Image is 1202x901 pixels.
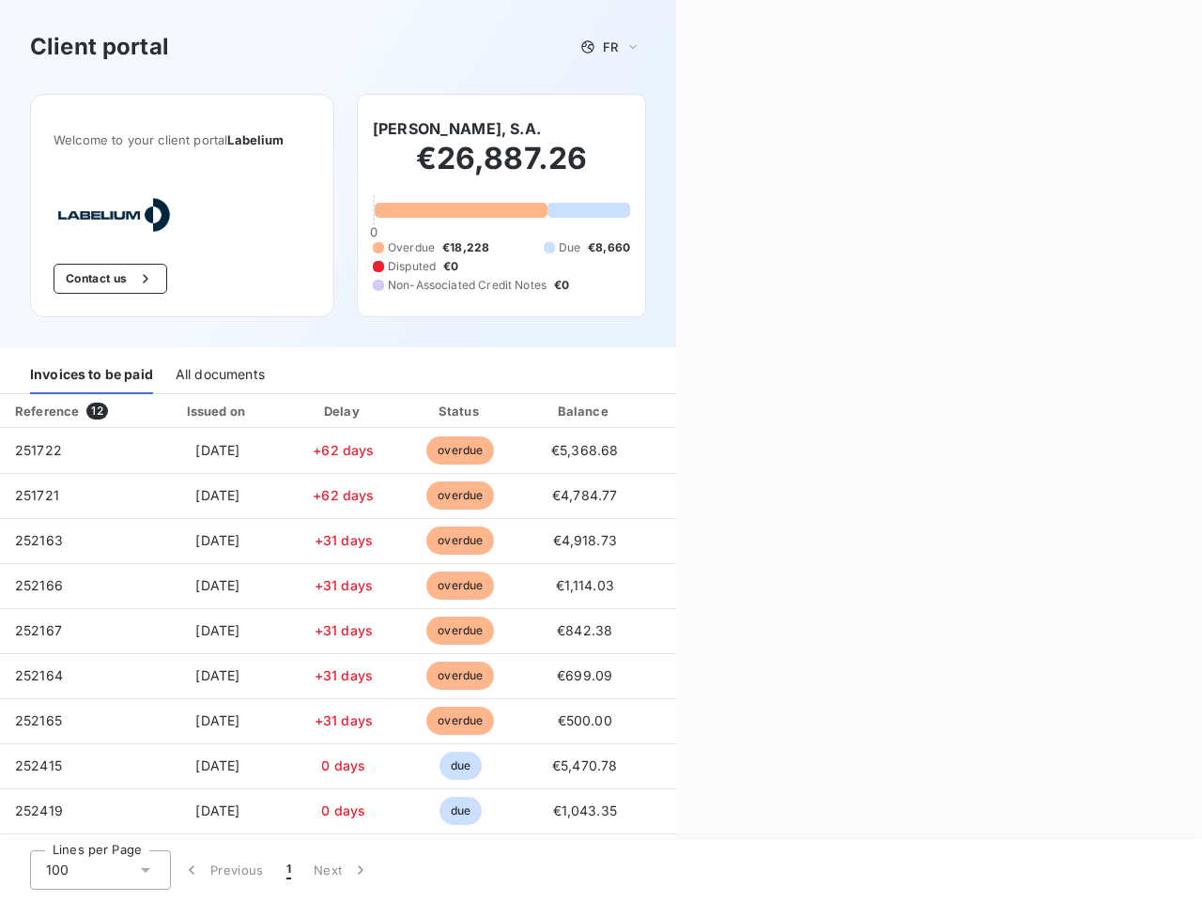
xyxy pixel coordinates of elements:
span: €5,470.78 [552,757,617,773]
span: [DATE] [195,757,239,773]
span: 252419 [15,802,63,818]
span: overdue [426,707,494,735]
span: +31 days [315,667,373,683]
span: 251721 [15,487,59,503]
span: 1 [286,861,291,879]
button: Next [302,850,381,890]
div: All documents [176,355,265,394]
span: [DATE] [195,487,239,503]
span: FR [603,39,618,54]
span: 252165 [15,712,62,728]
span: 100 [46,861,69,879]
span: €842.38 [557,622,612,638]
span: €0 [443,258,458,275]
h6: [PERSON_NAME], S.A. [373,117,541,140]
span: €500.00 [558,712,612,728]
span: [DATE] [195,622,239,638]
div: Delay [290,402,397,420]
span: €5,368.68 [551,442,618,458]
div: Invoices to be paid [30,355,153,394]
span: 252415 [15,757,62,773]
span: 12 [86,403,107,420]
span: Disputed [388,258,436,275]
span: 252163 [15,532,63,548]
span: 0 days [321,802,365,818]
span: Non-Associated Credit Notes [388,277,547,294]
h2: €26,887.26 [373,140,630,196]
div: Reference [15,404,79,419]
span: [DATE] [195,667,239,683]
div: Status [405,402,516,420]
span: [DATE] [195,577,239,593]
span: [DATE] [195,712,239,728]
span: [DATE] [195,802,239,818]
span: €1,114.03 [556,577,614,593]
span: €1,043.35 [553,802,617,818]
span: overdue [426,527,494,555]
span: 0 [370,224,378,239]
span: overdue [426,436,494,465]
span: [DATE] [195,442,239,458]
span: 252167 [15,622,62,638]
span: Overdue [388,239,435,256]
span: overdue [426,662,494,690]
span: €4,918.73 [553,532,617,548]
span: +31 days [315,712,373,728]
span: 252164 [15,667,63,683]
span: +31 days [315,577,373,593]
span: 252166 [15,577,63,593]
button: Previous [171,850,275,890]
span: €699.09 [557,667,612,683]
span: +31 days [315,622,373,638]
span: €0 [554,277,569,294]
div: Issued on [153,402,283,420]
button: Contact us [54,264,167,294]
span: +62 days [313,487,374,503]
span: due [439,752,482,780]
div: PDF [654,402,748,420]
span: €8,660 [588,239,630,256]
span: €18,228 [442,239,489,256]
span: 251722 [15,442,62,458]
span: Due [559,239,580,256]
span: due [439,797,482,825]
span: €4,784.77 [552,487,617,503]
span: [DATE] [195,532,239,548]
span: 0 days [321,757,365,773]
h3: Client portal [30,30,169,64]
span: +62 days [313,442,374,458]
span: Labelium [227,132,284,147]
span: Welcome to your client portal [54,132,311,147]
span: overdue [426,481,494,510]
img: Company logo [54,196,174,234]
button: 1 [275,850,302,890]
span: overdue [426,617,494,645]
span: +31 days [315,532,373,548]
div: Balance [524,402,646,420]
span: overdue [426,572,494,600]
